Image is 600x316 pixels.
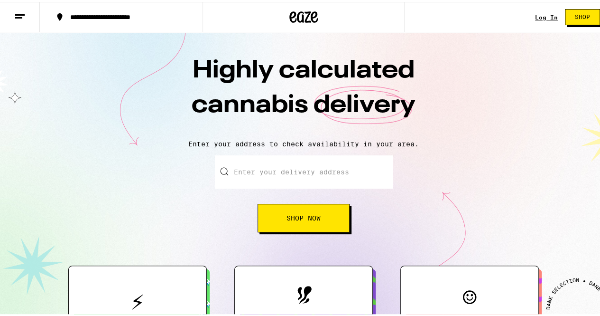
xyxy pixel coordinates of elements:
[9,138,598,146] p: Enter your address to check availability in your area.
[138,52,470,131] h1: Highly calculated cannabis delivery
[6,7,68,14] span: Hi. Need any help?
[575,12,590,18] span: Shop
[535,12,558,19] a: Log In
[286,213,321,220] span: Shop Now
[215,153,393,187] input: Enter your delivery address
[258,202,350,230] button: Shop Now
[565,7,600,23] button: Shop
